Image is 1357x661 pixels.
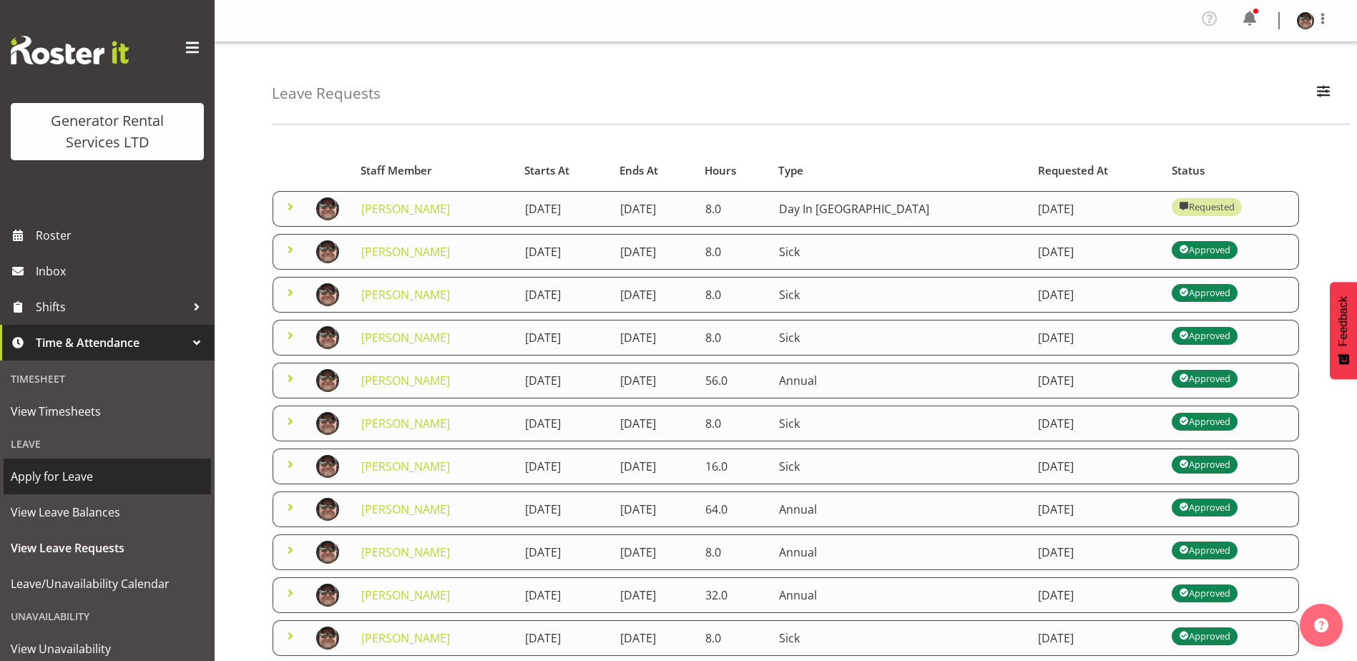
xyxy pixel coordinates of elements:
td: 64.0 [697,491,770,527]
td: 8.0 [697,191,770,227]
td: 8.0 [697,234,770,270]
td: 8.0 [697,406,770,441]
td: [DATE] [516,363,612,398]
td: Annual [770,363,1029,398]
td: [DATE] [612,406,697,441]
td: [DATE] [516,234,612,270]
a: [PERSON_NAME] [361,201,450,217]
td: [DATE] [612,363,697,398]
div: Leave [4,429,211,459]
td: [DATE] [1029,363,1163,398]
span: Time & Attendance [36,332,186,353]
div: Timesheet [4,364,211,393]
td: Sick [770,449,1029,484]
td: [DATE] [516,534,612,570]
td: [DATE] [612,577,697,613]
td: 32.0 [697,577,770,613]
img: rick-ankersae3846da6c6acb3f3203d7ce06c7e011.png [316,498,339,521]
img: rick-ankersae3846da6c6acb3f3203d7ce06c7e011.png [316,627,339,650]
td: [DATE] [516,320,612,356]
td: [DATE] [516,406,612,441]
div: Approved [1179,542,1230,559]
div: Approved [1179,284,1230,301]
td: Annual [770,491,1029,527]
a: [PERSON_NAME] [361,459,450,474]
a: [PERSON_NAME] [361,416,450,431]
td: [DATE] [1029,406,1163,441]
td: [DATE] [1029,191,1163,227]
td: Day In [GEOGRAPHIC_DATA] [770,191,1029,227]
div: Hours [705,162,763,179]
button: Filter Employees [1308,78,1338,109]
div: Staff Member [361,162,508,179]
a: Apply for Leave [4,459,211,494]
div: Requested At [1038,162,1155,179]
td: [DATE] [516,449,612,484]
td: Sick [770,320,1029,356]
button: Feedback - Show survey [1330,282,1357,379]
td: Annual [770,577,1029,613]
a: [PERSON_NAME] [361,287,450,303]
div: Approved [1179,327,1230,344]
td: Annual [770,534,1029,570]
div: Approved [1179,241,1230,258]
td: [DATE] [612,191,697,227]
td: 8.0 [697,534,770,570]
span: Shifts [36,296,186,318]
div: Unavailability [4,602,211,631]
td: [DATE] [1029,234,1163,270]
a: [PERSON_NAME] [361,544,450,560]
img: rick-ankersae3846da6c6acb3f3203d7ce06c7e011.png [316,240,339,263]
td: Sick [770,234,1029,270]
td: [DATE] [1029,620,1163,656]
div: Generator Rental Services LTD [25,110,190,153]
span: Roster [36,225,207,246]
td: [DATE] [1029,449,1163,484]
span: Leave/Unavailability Calendar [11,573,204,594]
span: View Timesheets [11,401,204,422]
a: View Leave Requests [4,530,211,566]
span: View Leave Balances [11,501,204,523]
span: Apply for Leave [11,466,204,487]
td: [DATE] [612,620,697,656]
td: [DATE] [612,449,697,484]
img: rick-ankersae3846da6c6acb3f3203d7ce06c7e011.png [1297,12,1314,29]
td: Sick [770,277,1029,313]
span: View Unavailability [11,638,204,660]
td: [DATE] [612,534,697,570]
td: [DATE] [516,577,612,613]
div: Approved [1179,413,1230,430]
td: [DATE] [612,320,697,356]
td: [DATE] [516,277,612,313]
div: Starts At [524,162,603,179]
a: [PERSON_NAME] [361,587,450,603]
div: Ends At [619,162,688,179]
div: Type [778,162,1021,179]
td: 8.0 [697,277,770,313]
span: View Leave Requests [11,537,204,559]
h4: Leave Requests [272,85,381,102]
td: 56.0 [697,363,770,398]
div: Status [1172,162,1291,179]
img: Rosterit website logo [11,36,129,64]
a: Leave/Unavailability Calendar [4,566,211,602]
div: Approved [1179,584,1230,602]
div: Approved [1179,456,1230,473]
img: rick-ankersae3846da6c6acb3f3203d7ce06c7e011.png [316,326,339,349]
img: rick-ankersae3846da6c6acb3f3203d7ce06c7e011.png [316,541,339,564]
img: rick-ankersae3846da6c6acb3f3203d7ce06c7e011.png [316,455,339,478]
div: Approved [1179,627,1230,645]
img: rick-ankersae3846da6c6acb3f3203d7ce06c7e011.png [316,584,339,607]
td: [DATE] [612,277,697,313]
a: [PERSON_NAME] [361,501,450,517]
div: Approved [1179,370,1230,387]
img: rick-ankersae3846da6c6acb3f3203d7ce06c7e011.png [316,197,339,220]
td: [DATE] [612,491,697,527]
div: Approved [1179,499,1230,516]
td: [DATE] [1029,577,1163,613]
div: Requested [1179,198,1235,215]
img: rick-ankersae3846da6c6acb3f3203d7ce06c7e011.png [316,283,339,306]
td: 8.0 [697,620,770,656]
td: [DATE] [612,234,697,270]
td: 8.0 [697,320,770,356]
